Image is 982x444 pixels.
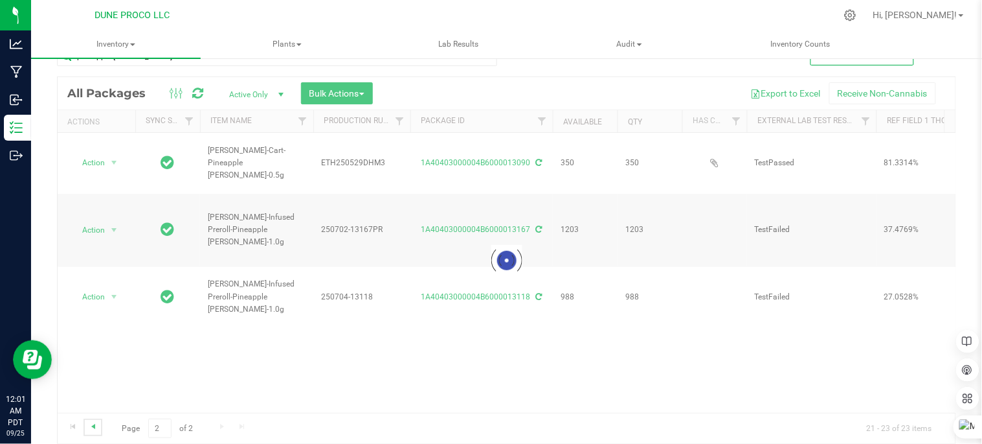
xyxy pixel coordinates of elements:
inline-svg: Outbound [10,149,23,162]
p: 09/25 [6,428,25,438]
span: Lab Results [421,39,496,50]
a: Inventory Counts [716,31,886,58]
inline-svg: Inbound [10,93,23,106]
inline-svg: Inventory [10,121,23,134]
p: 12:01 AM PDT [6,393,25,428]
span: Audit [545,32,713,58]
a: Inventory [31,31,201,58]
span: Inventory Counts [753,39,848,50]
span: Hi, [PERSON_NAME]! [873,10,957,20]
a: Plants [202,31,372,58]
span: DUNE PROCO LLC [95,10,170,21]
inline-svg: Analytics [10,38,23,51]
inline-svg: Manufacturing [10,65,23,78]
a: Audit [544,31,714,58]
a: Lab Results [374,31,543,58]
div: Manage settings [842,9,858,21]
iframe: Resource center [13,340,52,379]
span: Plants [203,32,371,58]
